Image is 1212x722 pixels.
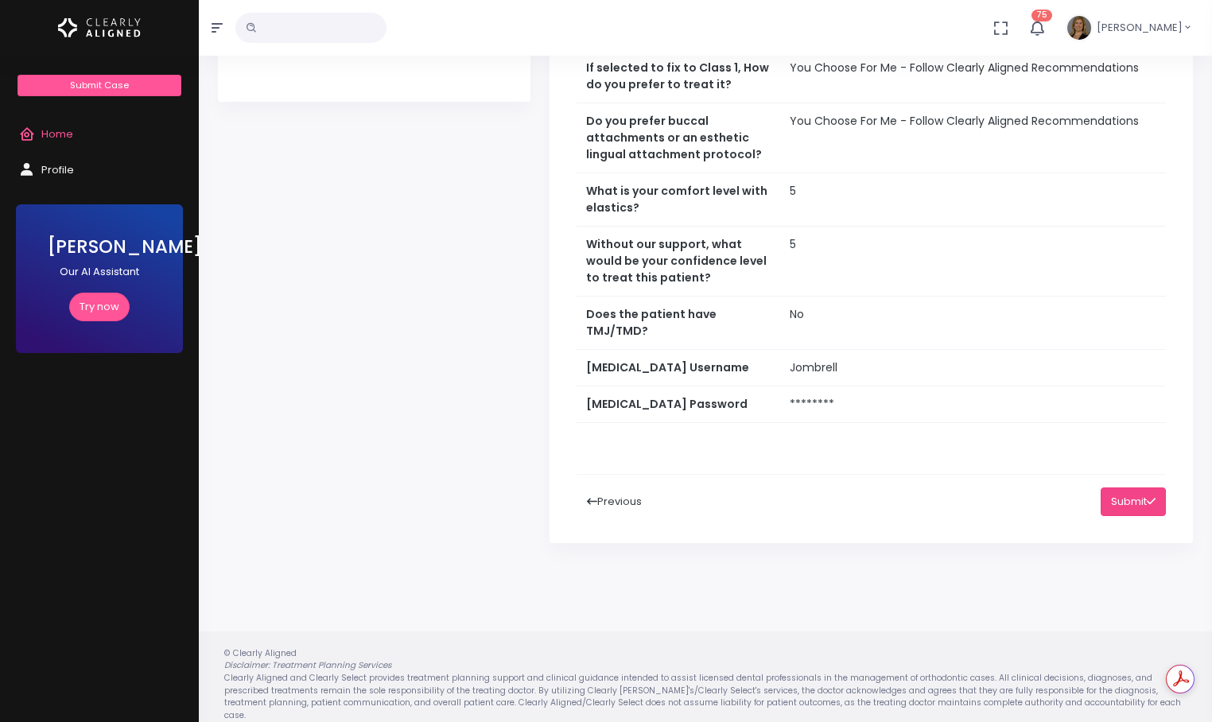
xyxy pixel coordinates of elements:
td: No [780,296,1166,349]
th: [MEDICAL_DATA] Username [577,349,781,386]
span: 75 [1031,10,1052,21]
button: Previous [577,487,652,517]
span: [PERSON_NAME] [1097,20,1183,36]
span: Submit Case [70,79,129,91]
p: Our AI Assistant [48,264,151,280]
span: Profile [41,162,74,177]
button: Submit [1101,487,1166,517]
span: Home [41,126,73,142]
th: What is your comfort level with elastics? [577,173,781,226]
td: 5 [780,226,1166,296]
td: You Choose For Me - Follow Clearly Aligned Recommendations [780,49,1166,103]
img: Header Avatar [1065,14,1094,42]
a: Try now [69,293,130,322]
div: © Clearly Aligned Clearly Aligned and Clearly Select provides treatment planning support and clin... [208,647,1202,722]
th: If selected to fix to Class 1, How do you prefer to treat it? [577,49,781,103]
a: Submit Case [17,75,181,96]
th: Does the patient have TMJ/TMD? [577,296,781,349]
td: Jombrell [780,349,1166,386]
td: 5 [780,173,1166,226]
h3: [PERSON_NAME] [48,236,151,258]
th: Without our support, what would be your confidence level to treat this patient? [577,226,781,296]
td: You Choose For Me - Follow Clearly Aligned Recommendations [780,103,1166,173]
img: Logo Horizontal [58,11,141,45]
th: [MEDICAL_DATA] Password [577,386,781,422]
em: Disclaimer: Treatment Planning Services [224,659,391,671]
th: Do you prefer buccal attachments or an esthetic lingual attachment protocol? [577,103,781,173]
